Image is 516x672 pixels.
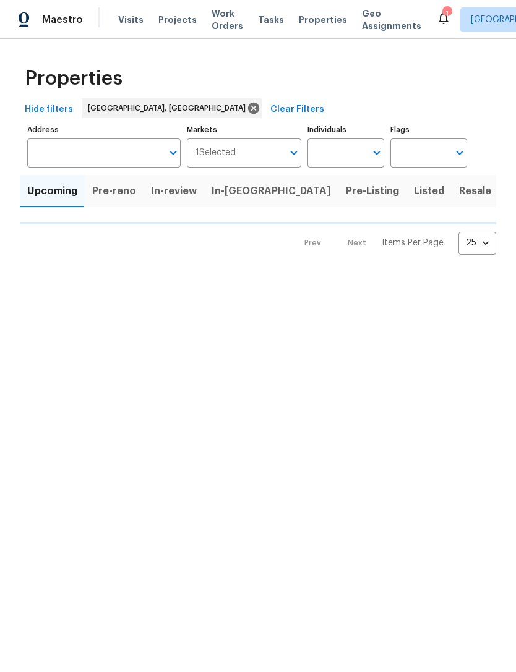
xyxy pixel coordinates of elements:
[118,14,144,26] span: Visits
[88,102,251,114] span: [GEOGRAPHIC_DATA], [GEOGRAPHIC_DATA]
[346,182,399,200] span: Pre-Listing
[368,144,385,161] button: Open
[382,237,444,249] p: Items Per Page
[25,72,123,85] span: Properties
[212,7,243,32] span: Work Orders
[25,102,73,117] span: Hide filters
[165,144,182,161] button: Open
[92,182,136,200] span: Pre-reno
[307,126,384,134] label: Individuals
[212,182,331,200] span: In-[GEOGRAPHIC_DATA]
[285,144,303,161] button: Open
[442,7,451,20] div: 1
[20,98,78,121] button: Hide filters
[42,14,83,26] span: Maestro
[458,227,496,259] div: 25
[293,232,496,255] nav: Pagination Navigation
[196,148,236,158] span: 1 Selected
[451,144,468,161] button: Open
[158,14,197,26] span: Projects
[414,182,444,200] span: Listed
[187,126,302,134] label: Markets
[27,182,77,200] span: Upcoming
[151,182,197,200] span: In-review
[459,182,491,200] span: Resale
[258,15,284,24] span: Tasks
[82,98,262,118] div: [GEOGRAPHIC_DATA], [GEOGRAPHIC_DATA]
[270,102,324,117] span: Clear Filters
[362,7,421,32] span: Geo Assignments
[299,14,347,26] span: Properties
[390,126,467,134] label: Flags
[27,126,181,134] label: Address
[265,98,329,121] button: Clear Filters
